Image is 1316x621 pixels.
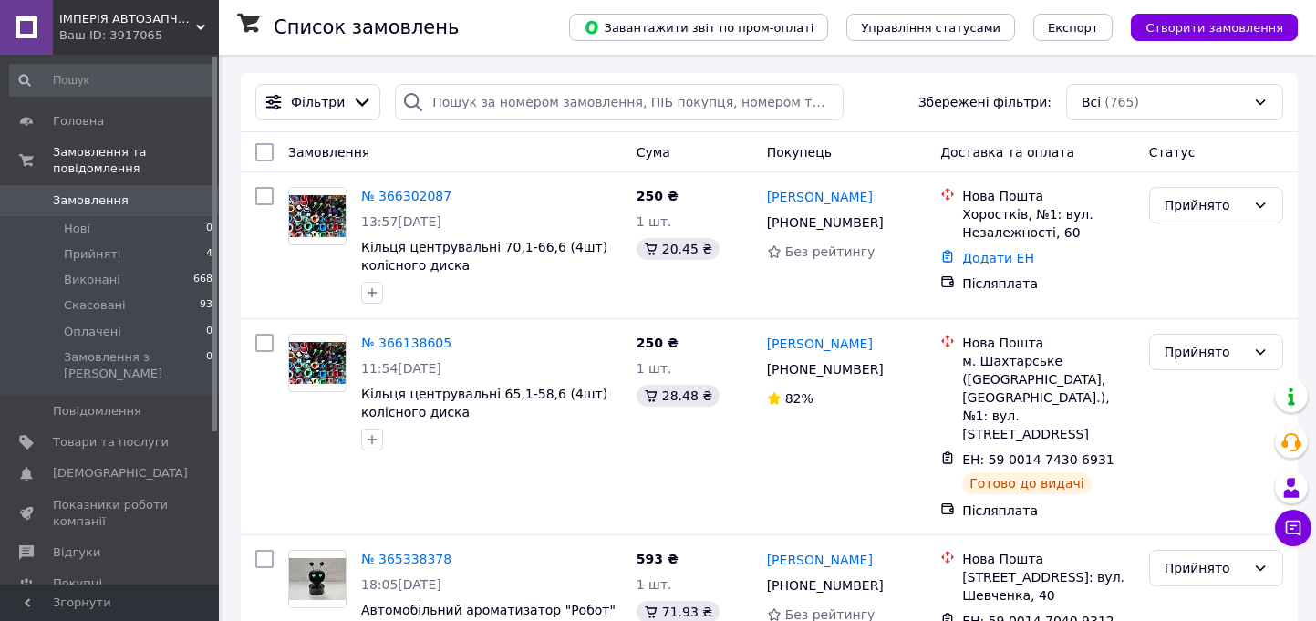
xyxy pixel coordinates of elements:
[1104,95,1139,109] span: (765)
[1165,342,1246,362] div: Прийнято
[59,27,219,44] div: Ваш ID: 3917065
[206,221,212,237] span: 0
[64,221,90,237] span: Нові
[637,214,672,229] span: 1 шт.
[274,16,459,38] h1: Список замовлень
[1149,145,1196,160] span: Статус
[861,21,1000,35] span: Управління статусами
[361,552,451,566] a: № 365338378
[361,214,441,229] span: 13:57[DATE]
[1165,195,1246,215] div: Прийнято
[64,297,126,314] span: Скасовані
[206,324,212,340] span: 0
[767,145,832,160] span: Покупець
[962,452,1114,467] span: ЕН: 59 0014 7430 6931
[637,238,720,260] div: 20.45 ₴
[395,84,844,120] input: Пошук за номером замовлення, ПІБ покупця, номером телефону, Email, номером накладної
[1048,21,1099,35] span: Експорт
[53,113,104,129] span: Головна
[637,336,679,350] span: 250 ₴
[767,335,873,353] a: [PERSON_NAME]
[206,246,212,263] span: 4
[1033,14,1114,41] button: Експорт
[785,391,813,406] span: 82%
[64,272,120,288] span: Виконані
[962,550,1135,568] div: Нова Пошта
[53,497,169,530] span: Показники роботи компанії
[962,568,1135,605] div: [STREET_ADDRESS]: вул. Шевченка, 40
[637,385,720,407] div: 28.48 ₴
[289,342,346,384] img: Фото товару
[53,403,141,419] span: Повідомлення
[289,558,346,601] img: Фото товару
[962,352,1135,443] div: м. Шахтарське ([GEOGRAPHIC_DATA], [GEOGRAPHIC_DATA].), №1: вул. [STREET_ADDRESS]
[940,145,1074,160] span: Доставка та оплата
[361,387,607,419] a: Кільця центрувальні 65,1-58,6 (4шт) колісного диска
[637,552,679,566] span: 593 ₴
[291,93,345,111] span: Фільтри
[361,577,441,592] span: 18:05[DATE]
[584,19,813,36] span: Завантажити звіт по пром-оплаті
[637,577,672,592] span: 1 шт.
[1082,93,1101,111] span: Всі
[767,188,873,206] a: [PERSON_NAME]
[53,575,102,592] span: Покупці
[767,551,873,569] a: [PERSON_NAME]
[962,472,1092,494] div: Готово до видачі
[361,336,451,350] a: № 366138605
[64,324,121,340] span: Оплачені
[206,349,212,382] span: 0
[918,93,1052,111] span: Збережені фільтри:
[53,544,100,561] span: Відгуки
[1165,558,1246,578] div: Прийнято
[962,274,1135,293] div: Післяплата
[193,272,212,288] span: 668
[64,246,120,263] span: Прийняті
[64,349,206,382] span: Замовлення з [PERSON_NAME]
[361,240,607,273] a: Кільця центрувальні 70,1-66,6 (4шт) колісного диска
[361,189,451,203] a: № 366302087
[962,502,1135,520] div: Післяплата
[1275,510,1311,546] button: Чат з покупцем
[289,195,346,237] img: Фото товару
[763,210,887,235] div: [PHONE_NUMBER]
[962,334,1135,352] div: Нова Пошта
[288,334,347,392] a: Фото товару
[763,357,887,382] div: [PHONE_NUMBER]
[200,297,212,314] span: 93
[288,550,347,608] a: Фото товару
[361,361,441,376] span: 11:54[DATE]
[53,192,129,209] span: Замовлення
[637,189,679,203] span: 250 ₴
[59,11,196,27] span: ІМПЕРІЯ АВТОЗАПЧАСТИН
[53,434,169,450] span: Товари та послуги
[785,244,876,259] span: Без рейтингу
[763,573,887,598] div: [PHONE_NUMBER]
[962,205,1135,242] div: Хоростків, №1: вул. Незалежності, 60
[1131,14,1298,41] button: Створити замовлення
[637,145,670,160] span: Cума
[9,64,214,97] input: Пошук
[53,465,188,481] span: [DEMOGRAPHIC_DATA]
[962,251,1034,265] a: Додати ЕН
[637,361,672,376] span: 1 шт.
[962,187,1135,205] div: Нова Пошта
[53,144,219,177] span: Замовлення та повідомлення
[288,145,369,160] span: Замовлення
[1145,21,1283,35] span: Створити замовлення
[846,14,1015,41] button: Управління статусами
[288,187,347,245] a: Фото товару
[569,14,828,41] button: Завантажити звіт по пром-оплаті
[1113,19,1298,34] a: Створити замовлення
